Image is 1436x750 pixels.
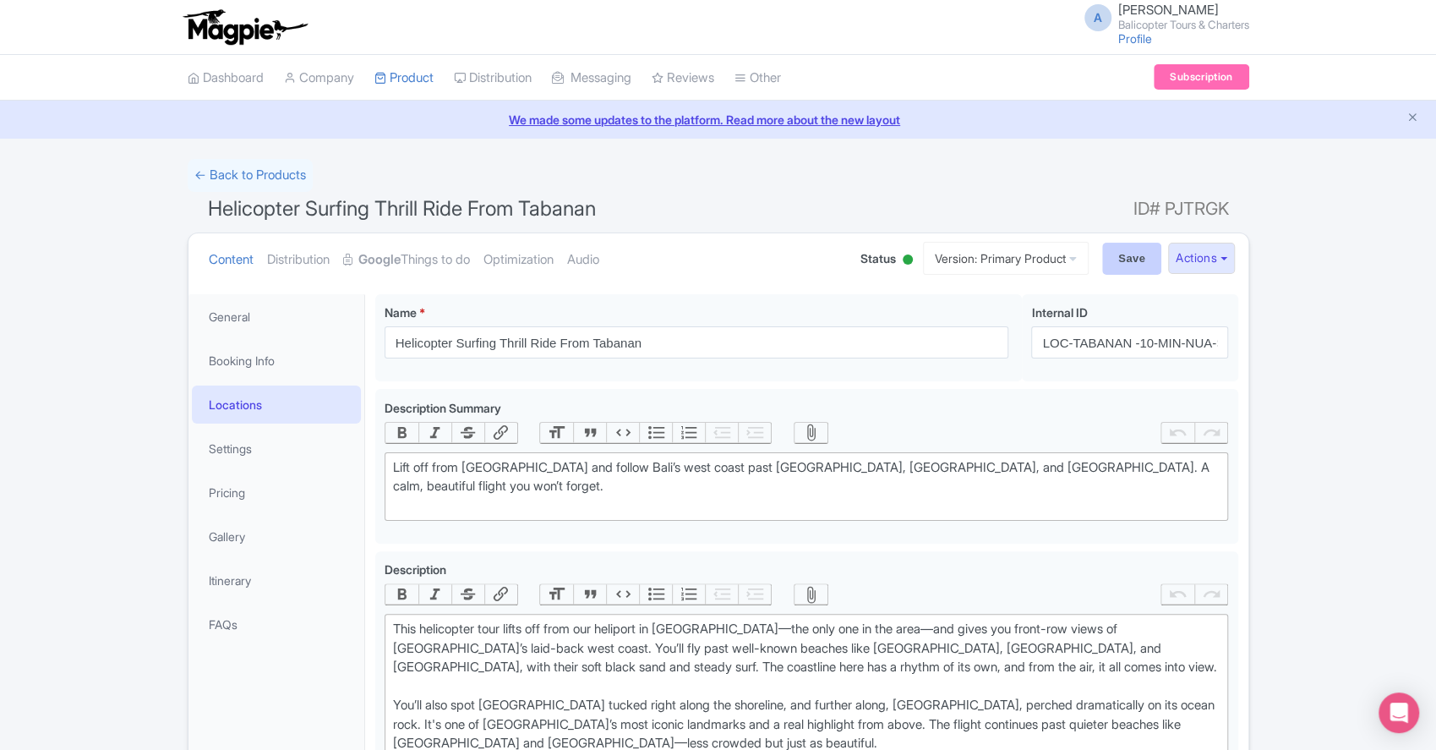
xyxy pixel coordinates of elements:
[1406,109,1419,129] button: Close announcement
[454,55,532,101] a: Distribution
[192,342,361,380] a: Booking Info
[484,423,517,443] button: Link
[385,423,418,443] button: Bold
[385,562,446,577] span: Description
[1168,243,1235,274] button: Actions
[1074,3,1249,30] a: A [PERSON_NAME] Balicopter Tours & Charters
[385,305,417,320] span: Name
[484,584,517,605] button: Link
[374,55,434,101] a: Product
[284,55,354,101] a: Company
[606,423,639,443] button: Code
[1194,423,1227,443] button: Redo
[1194,584,1227,605] button: Redo
[567,233,599,287] a: Audio
[1118,19,1249,30] small: Balicopter Tours & Charters
[639,423,672,443] button: Bullets
[1118,31,1152,46] a: Profile
[1118,2,1219,18] span: [PERSON_NAME]
[652,55,714,101] a: Reviews
[705,423,738,443] button: Decrease Level
[179,8,310,46] img: logo-ab69f6fb50320c5b225c76a69d11143b.png
[192,517,361,556] a: Gallery
[899,248,916,274] div: Active
[1133,192,1229,226] span: ID# PJTRGK
[540,584,573,605] button: Heading
[1379,693,1419,733] div: Open Intercom Messenger
[540,423,573,443] button: Heading
[1102,243,1161,275] input: Save
[418,423,451,443] button: Italic
[1031,305,1087,320] span: Internal ID
[738,584,771,605] button: Increase Level
[1161,423,1194,443] button: Undo
[208,196,596,221] span: Helicopter Surfing Thrill Ride From Tabanan
[192,298,361,336] a: General
[705,584,738,605] button: Decrease Level
[1154,64,1248,90] a: Subscription
[672,423,705,443] button: Numbers
[192,605,361,643] a: FAQs
[358,250,401,270] strong: Google
[672,584,705,605] button: Numbers
[10,111,1426,129] a: We made some updates to the platform. Read more about the new layout
[734,55,781,101] a: Other
[209,233,254,287] a: Content
[639,584,672,605] button: Bullets
[192,474,361,512] a: Pricing
[418,584,451,605] button: Italic
[794,584,827,605] button: Attach Files
[385,401,501,415] span: Description Summary
[192,386,361,424] a: Locations
[794,423,827,443] button: Attach Files
[192,561,361,599] a: Itinerary
[343,233,470,287] a: GoogleThings to do
[188,159,313,192] a: ← Back to Products
[923,242,1089,275] a: Version: Primary Product
[385,584,418,605] button: Bold
[860,249,896,267] span: Status
[1161,584,1194,605] button: Undo
[606,584,639,605] button: Code
[573,423,606,443] button: Quote
[267,233,330,287] a: Distribution
[192,430,361,468] a: Settings
[573,584,606,605] button: Quote
[188,55,264,101] a: Dashboard
[451,423,484,443] button: Strikethrough
[738,423,771,443] button: Increase Level
[451,584,484,605] button: Strikethrough
[483,233,554,287] a: Optimization
[1084,4,1111,31] span: A
[552,55,631,101] a: Messaging
[393,458,1220,516] div: Lift off from [GEOGRAPHIC_DATA] and follow Bali’s west coast past [GEOGRAPHIC_DATA], [GEOGRAPHIC_...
